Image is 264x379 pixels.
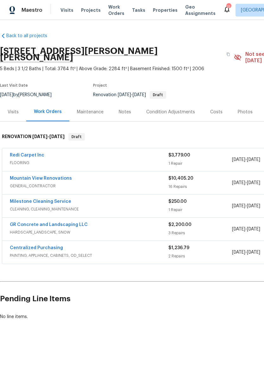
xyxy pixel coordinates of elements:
[32,134,47,139] span: [DATE]
[119,109,131,115] div: Notes
[10,223,88,227] a: GR Concrete and Landscaping LLC
[132,8,145,12] span: Tasks
[247,204,260,208] span: [DATE]
[93,93,166,97] span: Renovation
[2,133,65,141] h6: RENOVATION
[10,252,168,259] span: PAINTING, APPLIANCE, CABINETS, OD_SELECT
[81,7,101,13] span: Projects
[153,7,178,13] span: Properties
[210,109,223,115] div: Costs
[232,226,260,232] span: -
[10,153,44,157] a: Redi Carpet Inc
[247,227,260,231] span: [DATE]
[60,7,73,13] span: Visits
[10,176,72,181] a: Mountain View Renovations
[10,206,168,212] span: CLEANING, CLEANING_MAINTENANCE
[168,207,232,213] div: 1 Repair
[238,109,253,115] div: Photos
[168,153,190,157] span: $3,779.00
[247,181,260,185] span: [DATE]
[232,156,260,163] span: -
[93,83,107,87] span: Project
[118,93,146,97] span: -
[185,4,216,17] span: Geo Assignments
[226,4,231,10] div: 11
[168,183,232,190] div: 16 Repairs
[232,203,260,209] span: -
[8,109,19,115] div: Visits
[232,250,245,255] span: [DATE]
[168,160,232,167] div: 1 Repair
[232,180,260,186] span: -
[223,49,234,60] button: Copy Address
[49,134,65,139] span: [DATE]
[168,176,193,181] span: $10,405.20
[32,134,65,139] span: -
[232,157,245,162] span: [DATE]
[34,109,62,115] div: Work Orders
[168,230,232,236] div: 3 Repairs
[232,181,245,185] span: [DATE]
[10,229,168,236] span: HARDSCAPE_LANDSCAPE, SNOW
[168,253,232,259] div: 2 Repairs
[22,7,42,13] span: Maestro
[168,199,187,204] span: $250.00
[168,223,192,227] span: $2,200.00
[247,250,260,255] span: [DATE]
[232,249,260,256] span: -
[232,204,245,208] span: [DATE]
[146,109,195,115] div: Condition Adjustments
[150,93,166,97] span: Draft
[69,134,84,140] span: Draft
[168,246,189,250] span: $1,236.79
[247,157,260,162] span: [DATE]
[10,183,168,189] span: GENERAL_CONTRACTOR
[133,93,146,97] span: [DATE]
[108,4,124,17] span: Work Orders
[10,199,71,204] a: Milestone Cleaning Service
[77,109,104,115] div: Maintenance
[232,227,245,231] span: [DATE]
[10,160,168,166] span: FLOORING
[10,246,63,250] a: Centralized Purchasing
[118,93,131,97] span: [DATE]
